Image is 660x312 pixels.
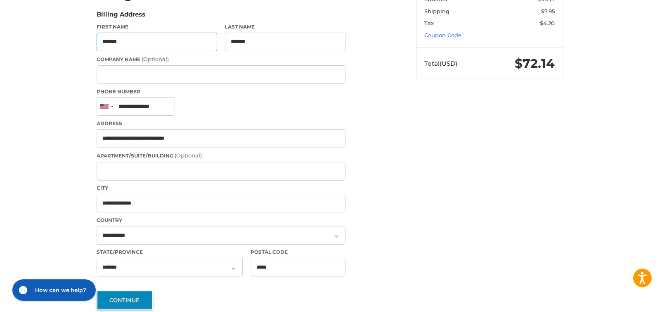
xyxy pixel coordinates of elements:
div: United States: +1 [97,98,116,115]
label: City [97,184,345,192]
span: $7.95 [542,8,555,14]
small: (Optional) [175,152,202,159]
span: $4.20 [540,20,555,26]
label: Company Name [97,55,345,64]
a: Coupon Code [425,32,462,38]
label: Address [97,120,345,127]
span: Tax [425,20,434,26]
label: Country [97,217,345,224]
small: (Optional) [142,56,169,62]
label: Phone Number [97,88,345,95]
label: First Name [97,23,217,31]
span: Total (USD) [425,60,458,67]
label: Last Name [225,23,345,31]
label: State/Province [97,248,243,256]
label: Apartment/Suite/Building [97,152,345,160]
span: Shipping [425,8,450,14]
span: $72.14 [515,56,555,71]
label: Postal Code [251,248,346,256]
legend: Billing Address [97,10,145,23]
iframe: Gorgias live chat messenger [8,276,98,304]
button: Continue [97,291,153,310]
